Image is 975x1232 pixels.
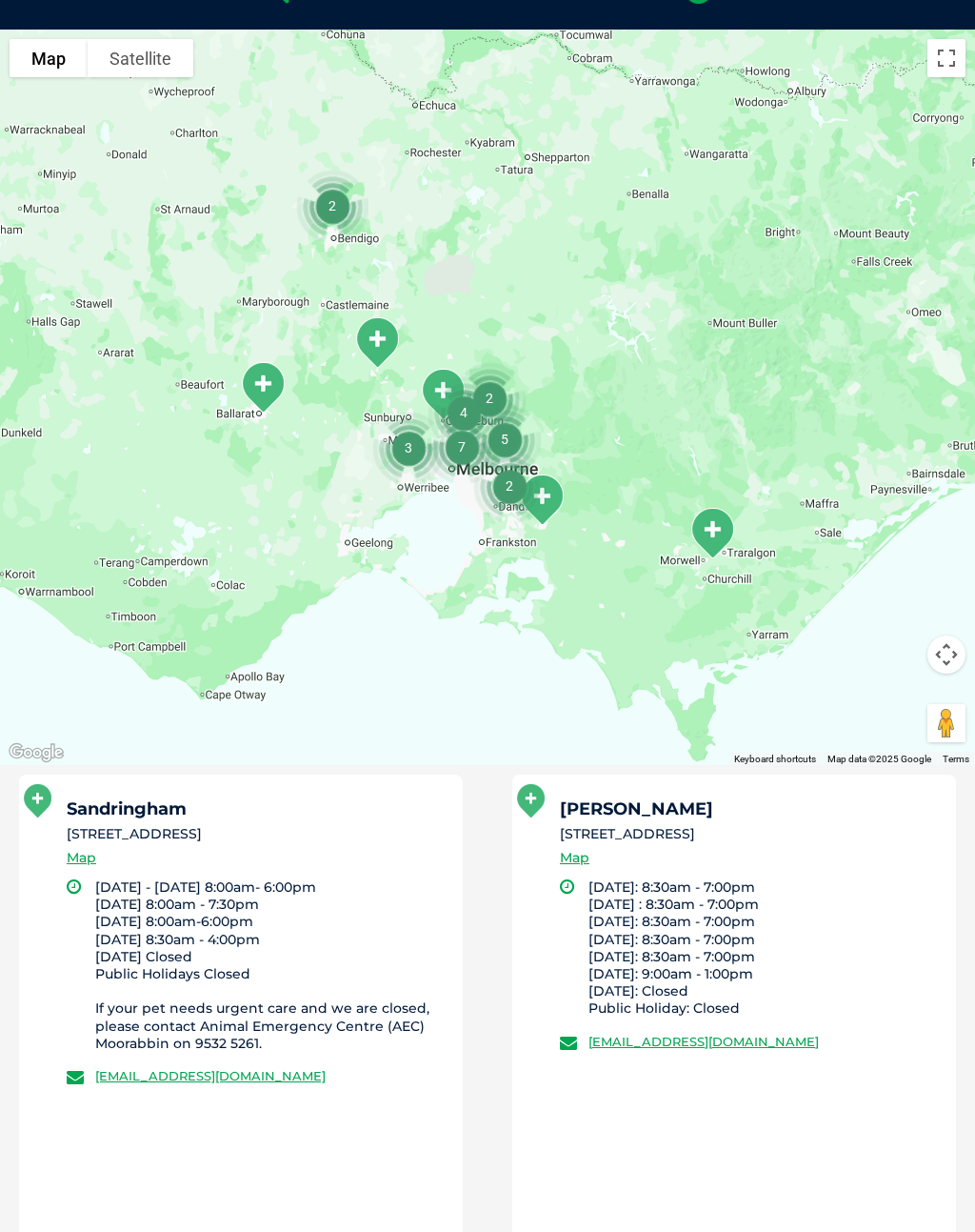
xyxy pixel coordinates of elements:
[466,442,553,530] div: 2
[560,824,939,844] li: [STREET_ADDRESS]
[67,847,96,869] a: Map
[95,879,446,1052] li: [DATE] - [DATE] 8:00am- 6:00pm [DATE] 8:00am - 7:30pm [DATE] 8:00am-6:00pm [DATE] 8:30am - 4:00pm...
[446,354,533,442] div: 2
[5,740,68,765] a: Click to see this area on Google Maps
[5,740,68,765] img: Google
[67,800,446,818] h5: Sandringham
[67,824,446,844] li: [STREET_ADDRESS]
[411,360,474,428] div: Craigieburn
[827,754,931,764] span: Map data ©2025 Google
[95,1068,326,1083] a: [EMAIL_ADDRESS][DOMAIN_NAME]
[10,39,88,77] button: Show street map
[88,39,193,77] button: Show satellite imagery
[560,847,589,869] a: Map
[418,403,506,491] div: 7
[560,800,939,818] h5: [PERSON_NAME]
[927,704,965,742] button: Drag Pegman onto the map to open Street View
[461,395,548,483] div: 5
[681,499,744,567] div: Morwell
[365,404,452,492] div: 3
[734,753,816,766] button: Keyboard shortcuts
[943,754,969,764] a: Terms (opens in new tab)
[346,309,408,376] div: Macedon Ranges
[231,353,294,421] div: Ballarat
[289,162,376,250] div: 2
[588,1034,819,1049] a: [EMAIL_ADDRESS][DOMAIN_NAME]
[927,636,965,674] button: Map camera controls
[588,879,939,1018] li: [DATE]: 8:30am - 7:00pm [DATE] : 8:30am - 7:00pm [DATE]: 8:30am - 7:00pm [DATE]: 8:30am - 7:00pm ...
[420,369,507,456] div: 4
[927,39,965,77] button: Toggle fullscreen view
